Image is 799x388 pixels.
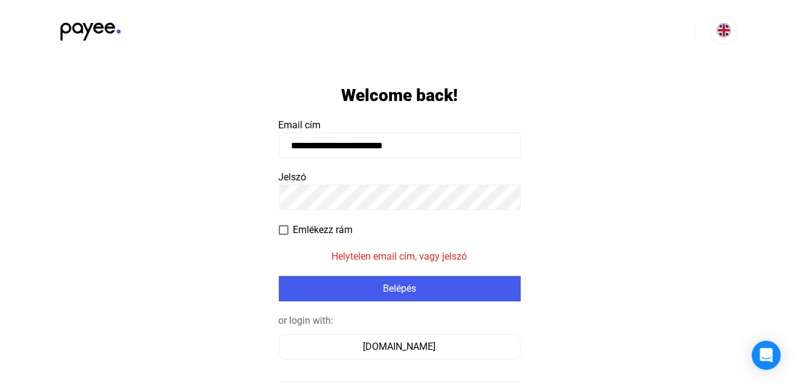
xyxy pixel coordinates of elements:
span: Emlékezz rám [293,223,353,237]
div: Open Intercom Messenger [752,341,781,370]
button: Belépés [279,276,521,301]
span: Jelszó [279,171,307,183]
span: Email cím [279,119,321,131]
img: EN [717,23,731,38]
div: or login with: [279,314,521,328]
img: black-payee-blue-dot.svg [60,16,121,41]
div: Belépés [282,281,517,296]
h1: Welcome back! [341,85,458,106]
div: [DOMAIN_NAME] [283,340,517,354]
button: EN [709,16,739,45]
mat-error: Helytelen email cím, vagy jelszó [332,249,468,264]
button: [DOMAIN_NAME] [279,334,521,360]
a: [DOMAIN_NAME] [279,341,521,352]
